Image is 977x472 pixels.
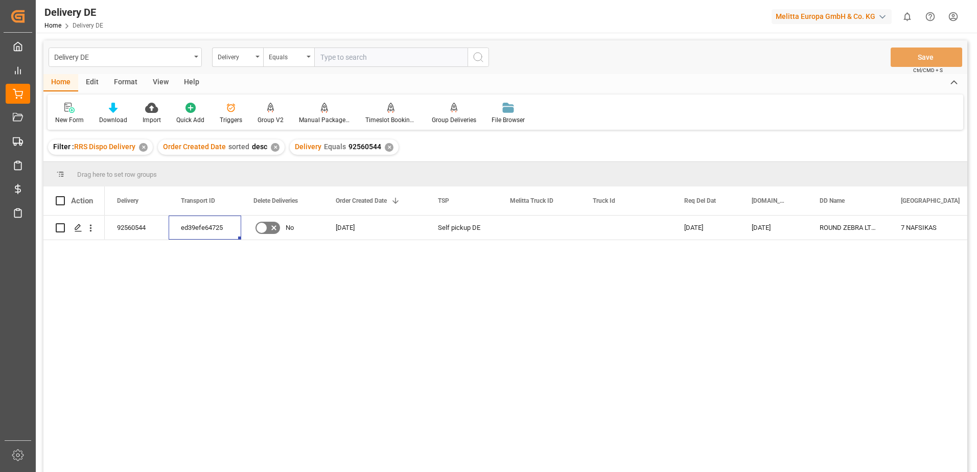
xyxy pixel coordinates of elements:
div: Import [143,115,161,125]
div: Format [106,74,145,91]
span: TSP [438,197,449,204]
div: ✕ [139,143,148,152]
div: Triggers [220,115,242,125]
div: Melitta Europa GmbH & Co. KG [772,9,892,24]
div: Action [71,196,93,205]
a: Home [44,22,61,29]
button: search button [468,48,489,67]
div: [DATE] [739,216,807,240]
span: Filter : [53,143,74,151]
div: Delivery [218,50,252,62]
span: Equals [324,143,346,151]
button: Melitta Europa GmbH & Co. KG [772,7,896,26]
span: sorted [228,143,249,151]
span: [GEOGRAPHIC_DATA] [901,197,960,204]
span: DD Name [820,197,845,204]
div: Delivery DE [44,5,103,20]
div: ROUND ZEBRA LTD. [807,216,889,240]
span: 92560544 [348,143,381,151]
div: Timeslot Booking Report [365,115,416,125]
span: No [286,216,294,240]
div: ✕ [271,143,280,152]
div: Press SPACE to select this row. [43,216,105,240]
span: Drag here to set row groups [77,171,157,178]
button: open menu [212,48,263,67]
div: [DATE] [672,216,739,240]
div: ed39efe64725 [169,216,241,240]
input: Type to search [314,48,468,67]
span: Delete Deliveries [253,197,298,204]
div: Group V2 [258,115,284,125]
div: Download [99,115,127,125]
button: open menu [263,48,314,67]
span: Order Created Date [163,143,226,151]
div: Equals [269,50,304,62]
button: show 0 new notifications [896,5,919,28]
span: Req Del Dat [684,197,716,204]
span: [DOMAIN_NAME] Dat [752,197,786,204]
div: Delivery DE [54,50,191,63]
div: Home [43,74,78,91]
button: Save [891,48,962,67]
span: Ctrl/CMD + S [913,66,943,74]
div: View [145,74,176,91]
span: Order Created Date [336,197,387,204]
div: ✕ [385,143,393,152]
span: Transport ID [181,197,215,204]
div: File Browser [492,115,525,125]
span: Delivery [295,143,321,151]
div: Self pickup DE [426,216,498,240]
div: Group Deliveries [432,115,476,125]
div: 92560544 [105,216,169,240]
button: Help Center [919,5,942,28]
span: RRS Dispo Delivery [74,143,135,151]
div: [DATE] [323,216,426,240]
span: desc [252,143,267,151]
button: open menu [49,48,202,67]
div: Quick Add [176,115,204,125]
span: Delivery [117,197,138,204]
div: Help [176,74,207,91]
div: New Form [55,115,84,125]
div: Edit [78,74,106,91]
span: Truck Id [593,197,615,204]
span: Melitta Truck ID [510,197,553,204]
div: Manual Package TypeDetermination [299,115,350,125]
